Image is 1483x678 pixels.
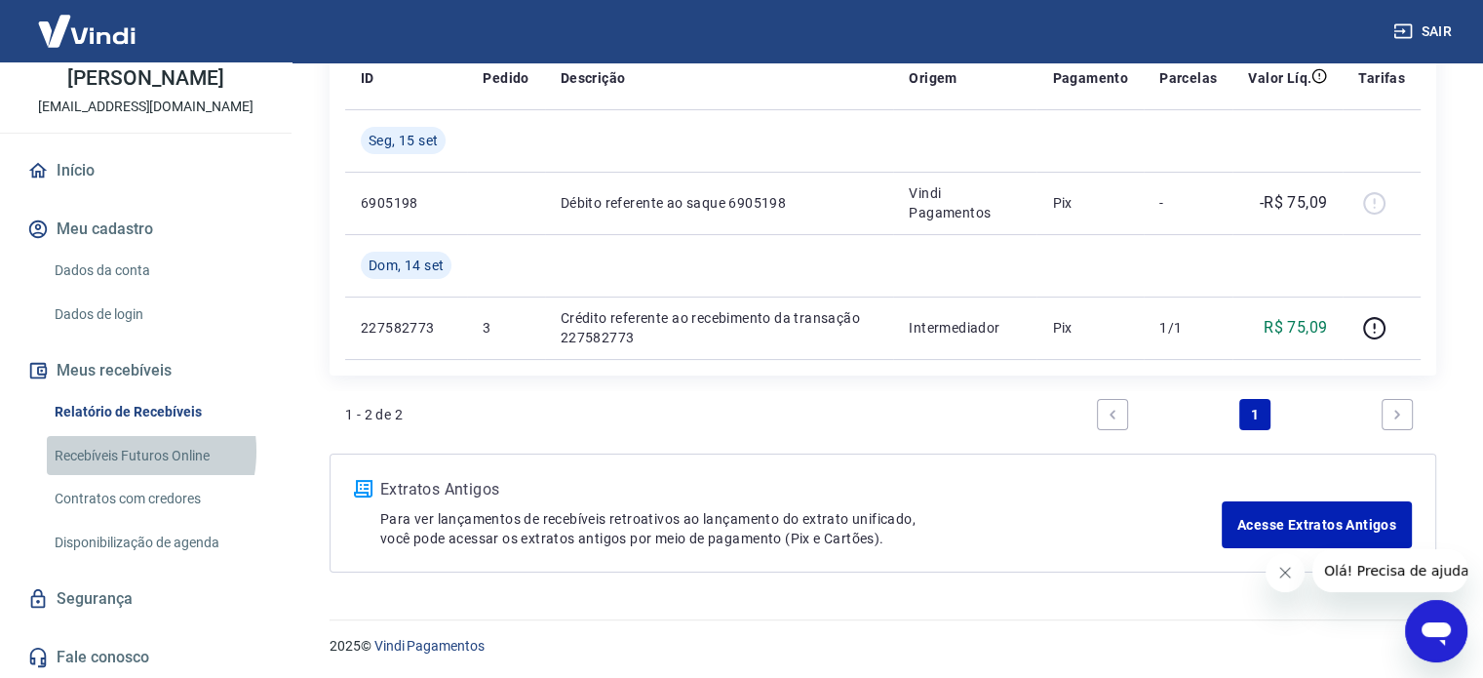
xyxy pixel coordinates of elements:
[354,480,372,498] img: ícone
[1052,318,1128,338] p: Pix
[67,68,223,89] p: [PERSON_NAME]
[361,193,451,213] p: 6905198
[561,68,626,88] p: Descrição
[1089,391,1421,438] ul: Pagination
[47,479,268,519] a: Contratos com credores
[561,193,878,213] p: Débito referente ao saque 6905198
[23,1,150,60] img: Vindi
[1159,68,1217,88] p: Parcelas
[23,578,268,620] a: Segurança
[909,183,1021,222] p: Vindi Pagamentos
[1239,399,1270,430] a: Page 1 is your current page
[1159,318,1217,338] p: 1/1
[380,509,1222,548] p: Para ver lançamentos de recebíveis retroativos ao lançamento do extrato unificado, você pode aces...
[330,636,1436,657] p: 2025 ©
[909,68,956,88] p: Origem
[1052,193,1128,213] p: Pix
[1159,193,1217,213] p: -
[361,68,374,88] p: ID
[1389,14,1460,50] button: Sair
[1266,553,1305,592] iframe: Fechar mensagem
[1264,316,1327,339] p: R$ 75,09
[47,251,268,291] a: Dados da conta
[361,318,451,338] p: 227582773
[561,308,878,347] p: Crédito referente ao recebimento da transação 227582773
[47,523,268,563] a: Disponibilização de agenda
[38,97,254,117] p: [EMAIL_ADDRESS][DOMAIN_NAME]
[47,392,268,432] a: Relatório de Recebíveis
[12,14,164,29] span: Olá! Precisa de ajuda?
[1222,501,1412,548] a: Acesse Extratos Antigos
[483,68,528,88] p: Pedido
[47,295,268,335] a: Dados de login
[1405,600,1467,662] iframe: Botão para abrir a janela de mensagens
[1358,68,1405,88] p: Tarifas
[374,638,485,654] a: Vindi Pagamentos
[1312,549,1467,592] iframe: Mensagem da empresa
[909,318,1021,338] p: Intermediador
[369,256,444,275] span: Dom, 14 set
[1052,68,1128,88] p: Pagamento
[47,436,268,476] a: Recebíveis Futuros Online
[23,349,268,392] button: Meus recebíveis
[1260,191,1328,215] p: -R$ 75,09
[380,478,1222,501] p: Extratos Antigos
[23,149,268,192] a: Início
[345,405,403,424] p: 1 - 2 de 2
[23,208,268,251] button: Meu cadastro
[369,131,438,150] span: Seg, 15 set
[483,318,528,338] p: 3
[1382,399,1413,430] a: Next page
[1248,68,1311,88] p: Valor Líq.
[1097,399,1128,430] a: Previous page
